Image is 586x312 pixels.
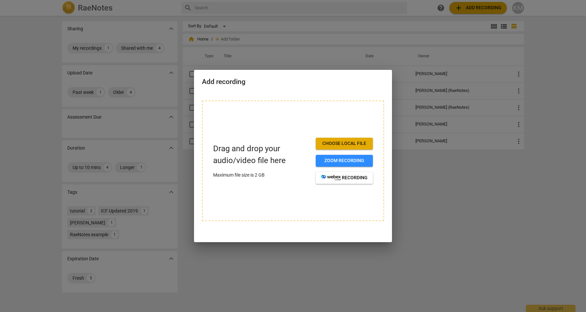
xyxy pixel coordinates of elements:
button: Zoom recording [316,155,373,167]
span: Choose local file [321,140,368,147]
p: Maximum file size is 2 GB [213,172,310,179]
h2: Add recording [202,78,384,86]
button: recording [316,172,373,184]
span: recording [321,175,368,181]
button: Choose local file [316,138,373,150]
span: Zoom recording [321,157,368,164]
p: Drag and drop your audio/video file here [213,143,310,166]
